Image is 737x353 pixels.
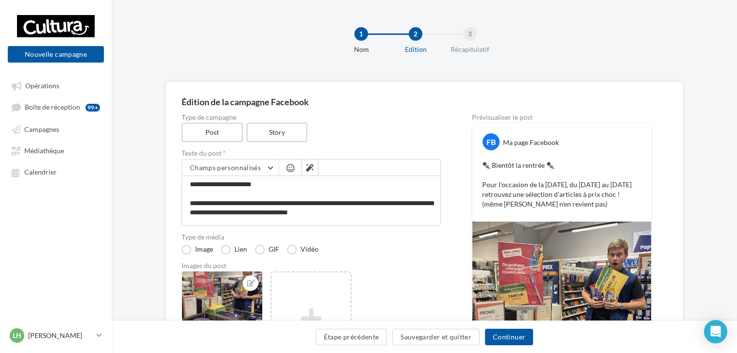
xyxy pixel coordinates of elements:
a: Campagnes [6,120,106,138]
label: Story [247,123,308,142]
label: Lien [221,245,247,255]
div: FB [483,133,500,150]
button: Continuer [485,329,533,345]
div: 3 [463,27,477,41]
button: Étape précédente [316,329,387,345]
label: Type de média [182,234,441,241]
span: Médiathèque [24,146,64,155]
a: Boîte de réception99+ [6,98,106,116]
a: Calendrier [6,163,106,180]
div: Récapitulatif [439,45,501,54]
p: ✒️ Bientôt la rentrée ✒️ Pour l'occasion de la [DATE], du [DATE] au [DATE] retrouvez une sélectio... [482,160,641,209]
span: Opérations [25,81,59,90]
button: Champs personnalisés [182,160,279,176]
div: Edition [385,45,447,54]
label: Image [182,245,213,255]
span: Boîte de réception [25,103,80,112]
div: Prévisualiser le post [472,114,652,121]
a: LH [PERSON_NAME] [8,326,104,345]
div: 99+ [85,104,100,112]
div: 1 [354,27,368,41]
span: Calendrier [24,168,57,176]
a: Médiathèque [6,142,106,159]
div: Édition de la campagne Facebook [182,97,667,106]
span: Champs personnalisés [190,163,261,172]
div: 2 [409,27,422,41]
span: Campagnes [24,125,59,133]
span: LH [13,331,21,340]
div: Ma page Facebook [503,138,559,147]
label: Vidéo [287,245,318,255]
p: [PERSON_NAME] [28,331,93,340]
button: Nouvelle campagne [8,46,104,63]
div: Nom [330,45,392,54]
label: Type de campagne [182,114,441,121]
label: Post [182,123,243,142]
label: GIF [255,245,279,255]
div: Open Intercom Messenger [704,320,727,343]
div: Images du post [182,262,441,269]
a: Opérations [6,77,106,94]
label: Texte du post * [182,150,441,157]
button: Sauvegarder et quitter [392,329,480,345]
